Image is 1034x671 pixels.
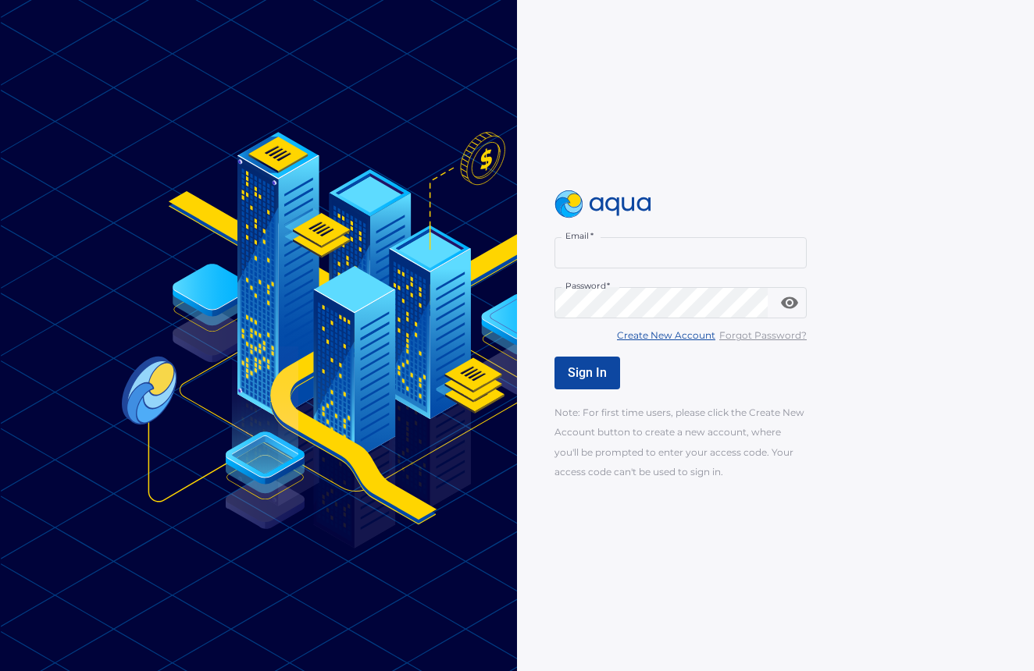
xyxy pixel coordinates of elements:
[774,287,805,318] button: toggle password visibility
[565,280,610,292] label: Password
[719,329,807,341] u: Forgot Password?
[568,365,607,380] span: Sign In
[617,329,715,341] u: Create New Account
[554,357,620,389] button: Sign In
[565,230,594,242] label: Email
[554,407,804,477] span: Note: For first time users, please click the Create New Account button to create a new account, w...
[554,190,651,218] img: logo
